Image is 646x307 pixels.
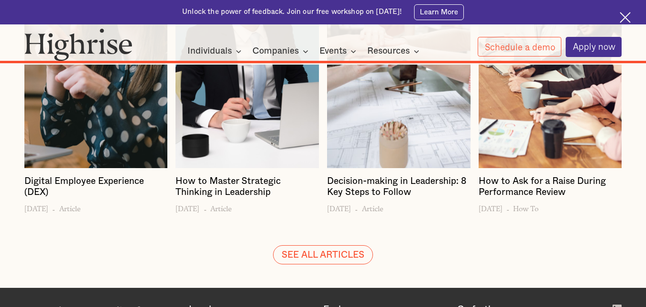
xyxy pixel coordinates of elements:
[204,202,207,213] h6: -
[187,45,244,57] div: Individuals
[59,202,81,213] h6: Article
[478,37,562,57] a: Schedule a demo
[187,45,232,57] div: Individuals
[367,45,410,57] div: Resources
[367,45,422,57] div: Resources
[175,176,319,198] h4: How to Master Strategic Thinking in Leadership
[24,28,132,61] img: Highrise logo
[24,176,168,198] h4: Digital Employee Experience (DEX)
[414,4,464,20] a: Learn More
[210,202,232,213] h6: Article
[319,45,347,57] div: Events
[175,176,319,202] a: How to Master Strategic Thinking in Leadership
[479,202,503,213] h6: [DATE]
[566,37,622,57] a: Apply now
[506,202,509,213] h6: -
[252,45,311,57] div: Companies
[355,202,358,213] h6: -
[362,202,383,213] h6: Article
[620,12,631,23] img: Cross icon
[52,202,55,213] h6: -
[513,202,538,213] h6: How To
[182,7,402,17] div: Unlock the power of feedback. Join our free workshop on [DATE]!
[327,202,351,213] h6: [DATE]
[327,176,471,198] h4: Decision-making in Leadership: 8 Key Steps to Follow
[479,176,622,202] a: How to Ask for a Raise During Performance Review
[175,202,199,213] h6: [DATE]
[319,45,359,57] div: Events
[24,202,48,213] h6: [DATE]
[24,176,168,202] a: Digital Employee Experience (DEX)
[479,176,622,198] h4: How to Ask for a Raise During Performance Review
[273,245,373,264] a: SEE ALL ARTICLES
[252,45,299,57] div: Companies
[327,176,471,202] a: Decision-making in Leadership: 8 Key Steps to Follow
